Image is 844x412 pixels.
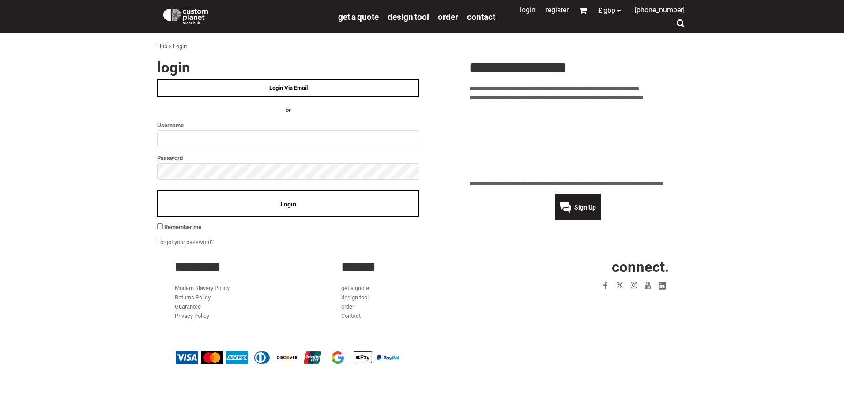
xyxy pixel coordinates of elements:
[327,351,349,364] img: Google Pay
[201,351,223,364] img: Mastercard
[276,351,298,364] img: Discover
[508,259,669,274] h2: CONNECT.
[635,6,685,14] span: [PHONE_NUMBER]
[301,351,324,364] img: China UnionPay
[157,106,419,115] h4: OR
[520,6,535,14] a: Login
[157,120,419,130] label: Username
[377,355,399,360] img: PayPal
[175,294,211,301] a: Returns Policy
[157,60,419,75] h2: Login
[175,313,209,319] a: Privacy Policy
[467,11,495,22] a: Contact
[173,42,187,51] div: Login
[438,12,458,22] span: order
[598,7,603,14] span: £
[157,239,214,245] a: Forgot your password?
[175,303,201,310] a: Guarantee
[388,12,429,22] span: design tool
[352,351,374,364] img: Apple Pay
[603,7,615,14] span: GBP
[574,204,596,211] span: Sign Up
[162,7,210,24] img: Custom Planet
[341,285,369,291] a: get a quote
[469,108,687,174] iframe: Customer reviews powered by Trustpilot
[169,42,172,51] div: >
[546,6,569,14] a: Register
[547,298,669,309] iframe: Customer reviews powered by Trustpilot
[251,351,273,364] img: Diners Club
[338,11,379,22] a: get a quote
[438,11,458,22] a: order
[164,224,201,230] span: Remember me
[269,84,308,91] span: Login Via Email
[388,11,429,22] a: design tool
[157,223,163,229] input: Remember me
[157,43,167,50] a: Hub
[157,79,419,97] a: Login Via Email
[175,285,230,291] a: Modern Slavery Policy
[176,351,198,364] img: Visa
[157,153,419,163] label: Password
[280,201,296,208] span: Login
[226,351,248,364] img: American Express
[467,12,495,22] span: Contact
[341,303,354,310] a: order
[157,2,334,29] a: Custom Planet
[341,313,361,319] a: Contact
[341,294,369,301] a: design tool
[338,12,379,22] span: get a quote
